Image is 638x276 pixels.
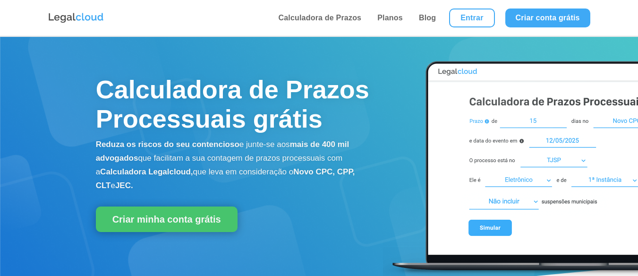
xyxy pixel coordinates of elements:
b: Reduza os riscos do seu contencioso [96,140,239,149]
a: Entrar [449,9,494,27]
a: Criar conta grátis [505,9,590,27]
b: Calculadora Legalcloud, [100,167,193,176]
b: mais de 400 mil advogados [96,140,349,163]
p: e junte-se aos que facilitam a sua contagem de prazos processuais com a que leva em consideração o e [96,138,383,192]
span: Calculadora de Prazos Processuais grátis [96,75,369,133]
b: JEC. [115,181,133,190]
img: Logo da Legalcloud [48,12,104,24]
b: Novo CPC, CPP, CLT [96,167,355,190]
a: Criar minha conta grátis [96,207,238,232]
